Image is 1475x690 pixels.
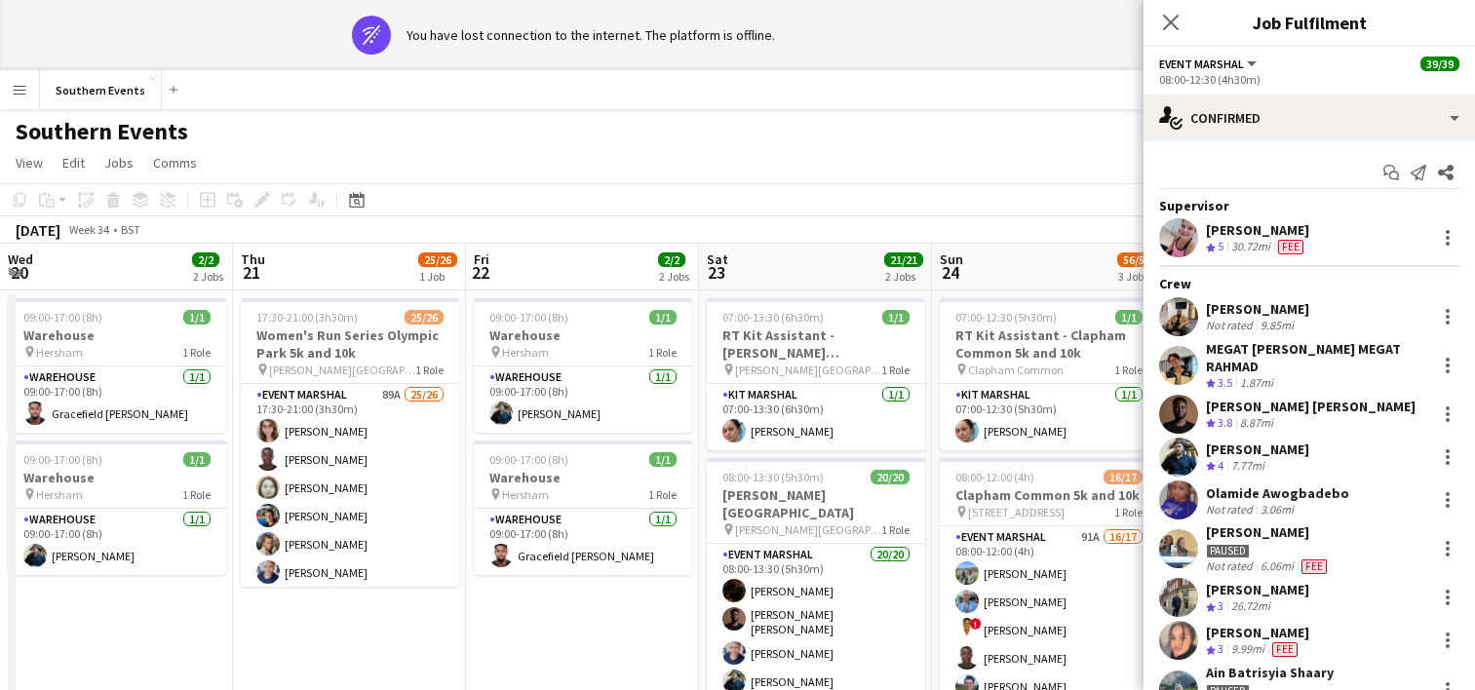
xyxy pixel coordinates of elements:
div: Not rated [1206,558,1257,574]
span: 3.8 [1218,415,1232,430]
app-card-role: Warehouse1/109:00-17:00 (8h)[PERSON_NAME] [474,366,692,433]
div: 30.72mi [1227,239,1274,255]
span: 23 [704,261,728,284]
div: 09:00-17:00 (8h)1/1Warehouse Hersham1 RoleWarehouse1/109:00-17:00 (8h)Gracefield [PERSON_NAME] [8,298,226,433]
span: 1/1 [649,310,677,325]
app-job-card: 09:00-17:00 (8h)1/1Warehouse Hersham1 RoleWarehouse1/109:00-17:00 (8h)Gracefield [PERSON_NAME] [474,441,692,575]
div: 08:00-12:30 (4h30m) [1159,72,1459,87]
div: 3.06mi [1257,502,1298,517]
div: Not rated [1206,502,1257,517]
div: [PERSON_NAME] [1206,581,1309,598]
span: Sat [707,250,728,268]
h3: RT Kit Assistant - Clapham Common 5k and 10k [940,326,1158,362]
span: 09:00-17:00 (8h) [23,452,102,467]
div: 1.87mi [1236,375,1277,392]
h3: Warehouse [474,469,692,486]
span: [PERSON_NAME][GEOGRAPHIC_DATA], [STREET_ADDRESS] [269,363,415,377]
span: 1 Role [182,487,211,502]
span: Wed [8,250,33,268]
span: Thu [241,250,265,268]
span: Week 34 [64,222,113,237]
div: Crew has different fees then in role [1298,558,1331,574]
span: 17:30-21:00 (3h30m) [256,310,358,325]
span: View [16,154,43,172]
span: 1 Role [648,345,677,360]
div: 2 Jobs [659,269,689,284]
div: 6.06mi [1257,558,1298,574]
span: Hersham [502,487,549,502]
a: View [8,150,51,175]
div: Confirmed [1144,95,1475,141]
h3: Warehouse [8,326,226,344]
span: 24 [937,261,963,284]
div: [PERSON_NAME] [PERSON_NAME] [1206,398,1416,415]
div: Supervisor [1144,197,1475,214]
div: [PERSON_NAME] [1206,441,1309,458]
div: 9.85mi [1257,318,1298,332]
div: 7.77mi [1227,458,1268,475]
span: 07:00-12:30 (5h30m) [955,310,1057,325]
div: Crew has different fees then in role [1274,239,1307,255]
div: Crew [1144,275,1475,292]
div: 1 Job [419,269,456,284]
a: Edit [55,150,93,175]
div: 8.87mi [1236,415,1277,432]
span: Sun [940,250,963,268]
span: 39/39 [1420,57,1459,71]
div: Ain Batrisyia Shaary [1206,664,1334,681]
span: 1 Role [1114,505,1143,519]
span: 1/1 [183,310,211,325]
span: 08:00-12:00 (4h) [955,470,1034,484]
span: 4 [1218,458,1223,473]
span: [PERSON_NAME][GEOGRAPHIC_DATA] [735,363,881,377]
span: Hersham [36,345,83,360]
span: 21/21 [884,252,923,267]
app-job-card: 07:00-12:30 (5h30m)1/1RT Kit Assistant - Clapham Common 5k and 10k Clapham Common1 RoleKit Marsha... [940,298,1158,450]
span: 1 Role [182,345,211,360]
div: Crew has different fees then in role [1268,641,1301,658]
span: 16/17 [1104,470,1143,484]
h3: Job Fulfilment [1144,10,1475,35]
a: Jobs [97,150,141,175]
span: 5 [1218,239,1223,253]
span: Fri [474,250,489,268]
span: 2/2 [658,252,685,267]
span: 2/2 [192,252,219,267]
span: 1/1 [183,452,211,467]
h3: [PERSON_NAME][GEOGRAPHIC_DATA] [707,486,925,521]
app-card-role: Kit Marshal1/107:00-12:30 (5h30m)[PERSON_NAME] [940,384,1158,450]
div: 9.99mi [1227,641,1268,658]
div: 3 Jobs [1118,269,1155,284]
span: 56/57 [1117,252,1156,267]
app-job-card: 17:30-21:00 (3h30m)25/26Women's Run Series Olympic Park 5k and 10k [PERSON_NAME][GEOGRAPHIC_DATA]... [241,298,459,587]
div: Olamide Awogbadebo [1206,484,1349,502]
span: 1/1 [1115,310,1143,325]
span: [STREET_ADDRESS] [968,505,1065,519]
span: 20/20 [871,470,910,484]
h3: Clapham Common 5k and 10k [940,486,1158,504]
div: 26.72mi [1227,598,1274,615]
span: 3 [1218,641,1223,656]
app-job-card: 09:00-17:00 (8h)1/1Warehouse Hersham1 RoleWarehouse1/109:00-17:00 (8h)[PERSON_NAME] [474,298,692,433]
span: 1 Role [1114,363,1143,377]
span: 1 Role [881,522,910,537]
div: MEGAT [PERSON_NAME] MEGAT RAHMAD [1206,340,1428,375]
span: Clapham Common [968,363,1064,377]
span: 25/26 [405,310,444,325]
h3: Women's Run Series Olympic Park 5k and 10k [241,326,459,362]
span: 3.5 [1218,375,1232,390]
app-card-role: Kit Marshal1/107:00-13:30 (6h30m)[PERSON_NAME] [707,384,925,450]
div: You have lost connection to the internet. The platform is offline. [407,26,775,44]
app-job-card: 07:00-13:30 (6h30m)1/1RT Kit Assistant - [PERSON_NAME][GEOGRAPHIC_DATA] [GEOGRAPHIC_DATA] [PERSON... [707,298,925,450]
div: Paused [1206,544,1250,558]
span: 07:00-13:30 (6h30m) [722,310,824,325]
span: Hersham [502,345,549,360]
app-job-card: 09:00-17:00 (8h)1/1Warehouse Hersham1 RoleWarehouse1/109:00-17:00 (8h)[PERSON_NAME] [8,441,226,575]
div: [PERSON_NAME] [1206,300,1309,318]
div: 2 Jobs [885,269,922,284]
